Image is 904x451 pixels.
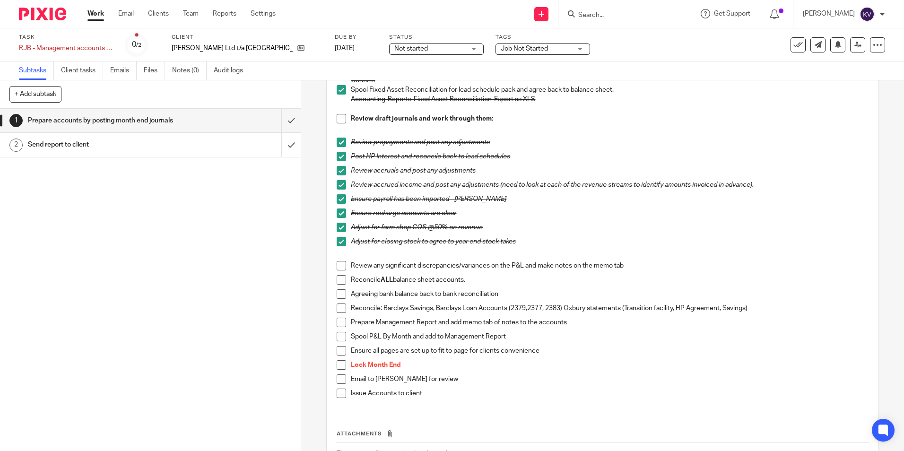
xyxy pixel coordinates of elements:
[860,7,875,22] img: svg%3E
[28,113,191,128] h1: Prepare accounts by posting month end journals
[394,45,428,52] span: Not started
[214,61,250,80] a: Audit logs
[351,95,868,104] p: Accounting-Reports-Fixed Asset Reconciliation-Export as XLS
[351,85,868,95] p: Spool Fixed Asset Reconciliation for lead schedule pack and agree back to balance sheet.
[9,86,61,102] button: + Add subtask
[335,45,355,52] span: [DATE]
[172,61,207,80] a: Notes (0)
[351,115,493,122] strong: Review draft journals and work through them:
[577,11,662,20] input: Search
[351,224,483,231] em: Adjust for farm shop COS @50% on revenue
[118,9,134,18] a: Email
[183,9,199,18] a: Team
[19,8,66,20] img: Pixie
[351,374,868,384] p: Email to [PERSON_NAME] for review
[19,61,54,80] a: Subtasks
[351,76,868,85] p: Confirm
[351,289,868,299] p: Agreeing bank balance back to bank reconciliation
[172,43,293,53] p: [PERSON_NAME] Ltd t/a [GEOGRAPHIC_DATA]
[61,61,103,80] a: Client tasks
[351,167,476,174] em: Review accruals and post any adjustments
[351,196,506,202] em: Ensure payroll has been imported - [PERSON_NAME]
[351,389,868,398] p: Issue Accounts to client
[19,43,113,53] div: RJB - Management accounts - Monthly (20th)
[495,34,590,41] label: Tags
[351,304,868,313] p: Reconcile: Barclays Savings, Barclays Loan Accounts (2379,2377, 2383) Oxbury statements (Transiti...
[9,139,23,152] div: 2
[28,138,191,152] h1: Send report to client
[144,61,165,80] a: Files
[110,61,137,80] a: Emails
[351,346,868,356] p: Ensure all pages are set up to fit to page for clients convenience
[213,9,236,18] a: Reports
[714,10,750,17] span: Get Support
[87,9,104,18] a: Work
[351,318,868,327] p: Prepare Management Report and add memo tab of notes to the accounts
[337,431,382,436] span: Attachments
[351,210,456,217] em: Ensure recharge accounts are clear
[136,43,141,48] small: /2
[351,332,868,341] p: Spool P&L By Month and add to Management Report
[19,34,113,41] label: Task
[803,9,855,18] p: [PERSON_NAME]
[389,34,484,41] label: Status
[251,9,276,18] a: Settings
[381,277,393,283] strong: ALL
[351,275,868,285] p: Reconcile balance sheet accounts,
[335,34,377,41] label: Due by
[351,182,754,188] em: Review accrued income and post any adjustments (need to look at each of the revenue streams to id...
[351,238,516,245] em: Adjust for closing stock to agree to year end stock takes
[9,114,23,127] div: 1
[172,34,323,41] label: Client
[351,261,868,270] p: Review any significant discrepancies/variances on the P&L and make notes on the memo tab
[132,39,141,50] div: 0
[148,9,169,18] a: Clients
[351,139,490,146] em: Review prepayments and post any adjustments
[351,153,510,160] em: Post HP Interest and reconcile back to lead schedules
[501,45,548,52] span: Job Not Started
[351,362,401,368] span: Lock Month End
